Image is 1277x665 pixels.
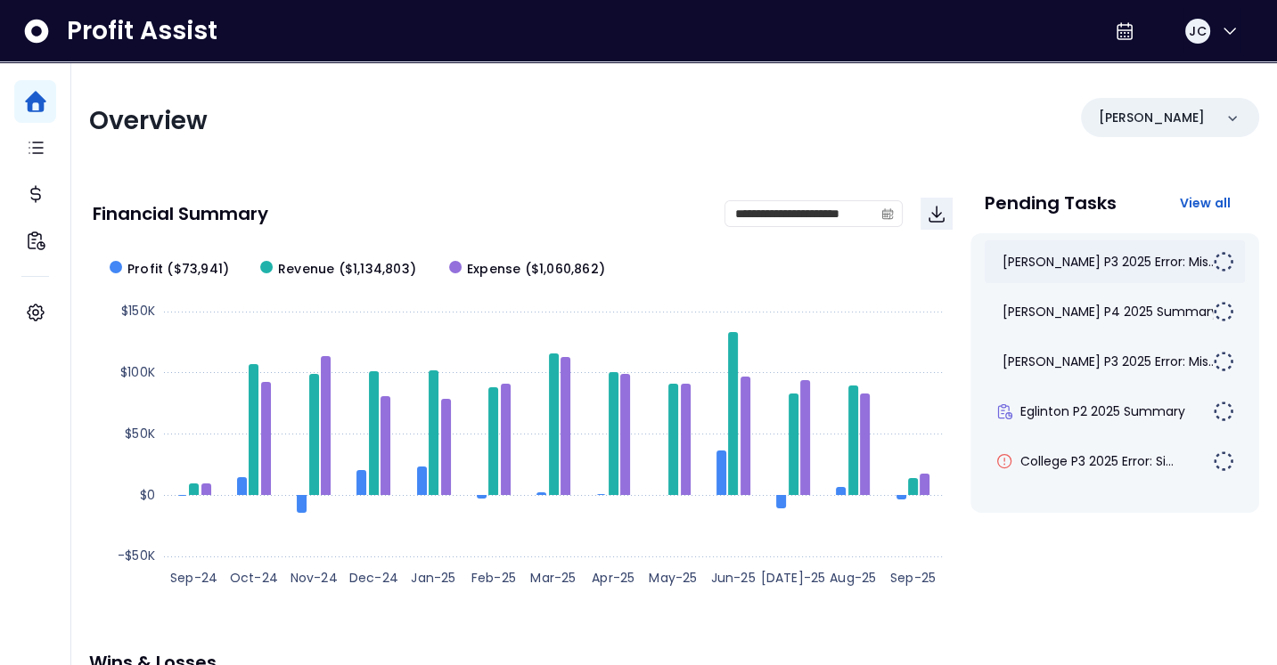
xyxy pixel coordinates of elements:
text: Sep-25 [890,569,936,587]
text: Aug-25 [830,569,876,587]
img: Not yet Started [1213,401,1234,422]
text: Nov-24 [290,569,337,587]
span: Eglinton P2 2025 Summary [1020,402,1185,420]
img: Not yet Started [1213,450,1234,472]
p: [PERSON_NAME] [1099,109,1205,127]
span: Expense ($1,060,862) [467,260,605,279]
span: JC [1189,22,1206,40]
text: $50K [125,425,155,442]
img: Not yet Started [1213,251,1234,272]
span: College P3 2025 Error: Si... [1020,452,1174,470]
span: [PERSON_NAME] P3 2025 Error: Mis... [1003,253,1216,271]
button: View all [1165,187,1245,219]
text: Sep-24 [170,569,217,587]
p: Pending Tasks [985,194,1117,212]
img: Not yet Started [1213,351,1234,372]
text: Oct-24 [230,569,278,587]
text: Feb-25 [471,569,516,587]
span: [PERSON_NAME] P4 2025 Summary [1003,303,1218,320]
span: Profit Assist [67,15,217,47]
text: Dec-24 [349,569,398,587]
text: May-25 [649,569,697,587]
text: [DATE]-25 [761,569,826,587]
text: $100K [120,363,155,381]
text: Mar-25 [530,569,576,587]
text: -$50K [118,547,155,564]
text: $0 [140,486,155,504]
span: View all [1179,194,1231,212]
span: Profit ($73,941) [127,260,229,279]
button: Download [921,198,953,230]
text: Jun-25 [711,569,756,587]
span: [PERSON_NAME] P3 2025 Error: Mis... [1003,353,1216,370]
text: $150K [121,302,155,320]
text: Jan-25 [411,569,455,587]
span: Overview [89,103,208,138]
img: Not yet Started [1213,301,1234,322]
span: Revenue ($1,134,803) [278,260,416,279]
svg: calendar [881,207,894,220]
text: Apr-25 [592,569,634,587]
p: Financial Summary [93,205,268,223]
